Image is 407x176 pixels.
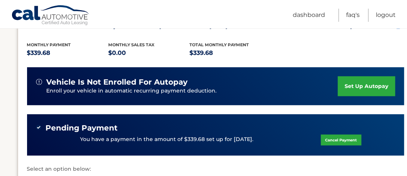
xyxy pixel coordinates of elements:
p: You have a payment in the amount of $339.68 set up for [DATE]. [80,135,253,144]
a: FAQ's [346,9,360,22]
a: Dashboard [293,9,325,22]
a: set up autopay [338,76,395,96]
p: $339.68 [190,48,271,58]
p: Enroll your vehicle in automatic recurring payment deduction. [47,87,338,95]
p: $339.68 [27,48,109,58]
img: alert-white.svg [36,79,42,85]
span: Monthly Payment [27,42,71,47]
a: Cal Automotive [11,5,90,27]
a: Logout [376,9,396,22]
p: $0.00 [108,48,190,58]
span: vehicle is not enrolled for autopay [47,77,188,87]
p: Select an option below: [27,165,404,174]
span: Pending Payment [46,123,118,133]
span: Monthly sales Tax [108,42,154,47]
img: check-green.svg [36,125,41,130]
span: Total Monthly Payment [190,42,249,47]
a: Cancel Payment [321,135,362,146]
